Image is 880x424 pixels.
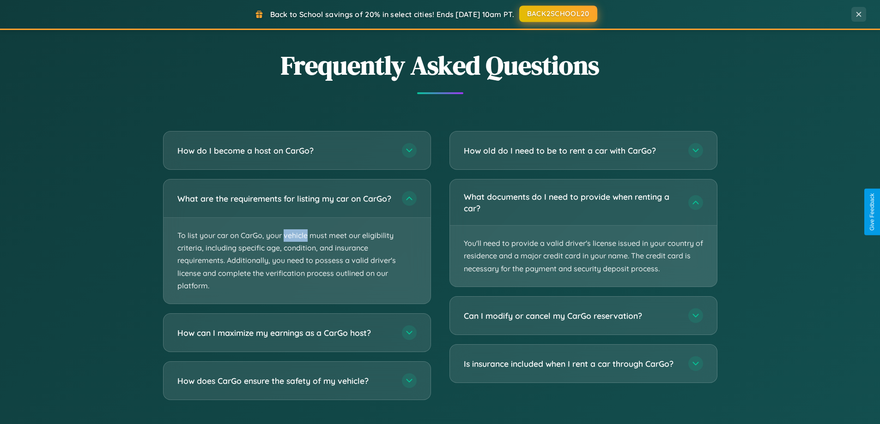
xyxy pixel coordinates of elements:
h3: Is insurance included when I rent a car through CarGo? [464,358,679,370]
h3: What are the requirements for listing my car on CarGo? [177,193,393,204]
h3: How do I become a host on CarGo? [177,145,393,156]
h3: How does CarGo ensure the safety of my vehicle? [177,375,393,387]
p: You'll need to provide a valid driver's license issued in your country of residence and a major c... [450,226,717,287]
p: To list your car on CarGo, your vehicle must meet our eligibility criteria, including specific ag... [164,218,431,304]
h3: How can I maximize my earnings as a CarGo host? [177,327,393,339]
div: Give Feedback [869,193,875,231]
h2: Frequently Asked Questions [163,48,717,83]
h3: Can I modify or cancel my CarGo reservation? [464,310,679,322]
span: Back to School savings of 20% in select cities! Ends [DATE] 10am PT. [270,10,514,19]
h3: What documents do I need to provide when renting a car? [464,191,679,214]
button: BACK2SCHOOL20 [519,6,597,22]
h3: How old do I need to be to rent a car with CarGo? [464,145,679,156]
